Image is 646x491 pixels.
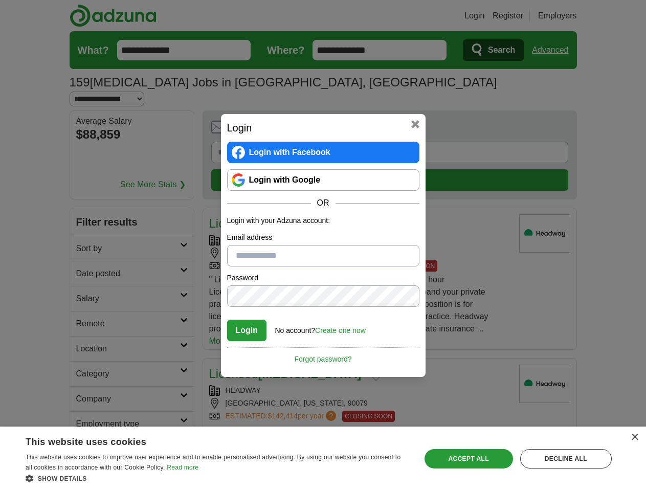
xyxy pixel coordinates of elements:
div: Close [631,434,638,441]
a: Login with Facebook [227,142,419,163]
a: Login with Google [227,169,419,191]
div: Accept all [425,449,513,468]
a: Read more, opens a new window [167,464,198,471]
span: Show details [38,475,87,482]
div: Decline all [520,449,612,468]
a: Create one now [315,326,366,334]
span: OR [311,197,336,209]
p: Login with your Adzuna account: [227,215,419,226]
label: Password [227,273,419,283]
a: Forgot password? [227,347,419,365]
label: Email address [227,232,419,243]
div: This website uses cookies [26,433,383,448]
div: No account? [275,319,366,336]
span: This website uses cookies to improve user experience and to enable personalised advertising. By u... [26,454,400,471]
button: Login [227,320,267,341]
h2: Login [227,120,419,136]
div: Show details [26,473,409,483]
